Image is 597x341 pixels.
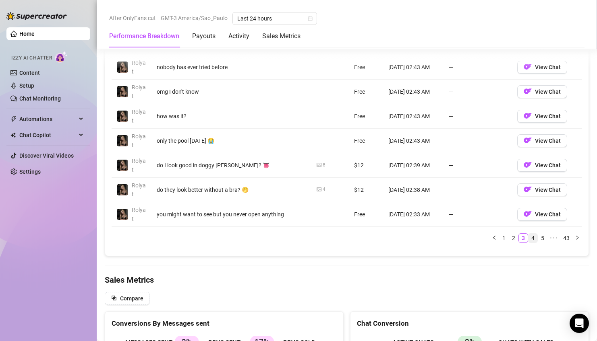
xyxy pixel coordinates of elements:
div: do I look good in doggy [PERSON_NAME]? 👅 [157,161,307,170]
td: Free [349,55,383,80]
a: 3 [519,234,528,242]
a: Chat Monitoring [19,95,61,102]
td: [DATE] 02:43 AM [383,80,444,104]
span: Rolyat [132,60,146,75]
td: — [444,104,512,129]
span: Chat Copilot [19,129,77,142]
li: Next 5 Pages [547,233,560,243]
a: Setup [19,82,34,89]
img: Rolyat [117,209,128,220]
span: Izzy AI Chatter [11,54,52,62]
span: thunderbolt [10,116,17,122]
button: OFView Chat [517,208,567,221]
div: nobody has ever tried before [157,63,307,72]
a: OFView Chat [517,66,567,72]
div: Payouts [192,31,216,41]
td: [DATE] 02:33 AM [383,202,444,227]
span: Rolyat [132,158,146,173]
img: OF [524,87,532,95]
img: Rolyat [117,160,128,171]
span: Compare [120,295,143,302]
span: Rolyat [132,84,146,99]
img: Rolyat [117,86,128,97]
a: Discover Viral Videos [19,152,74,159]
button: OFView Chat [517,61,567,74]
td: — [444,80,512,104]
a: 4 [529,234,537,242]
div: only the pool [DATE] 😭 [157,136,307,145]
div: 8 [323,161,325,169]
td: [DATE] 02:43 AM [383,104,444,129]
a: 2 [509,234,518,242]
td: [DATE] 02:43 AM [383,129,444,153]
button: right [572,233,582,243]
span: After OnlyFans cut [109,12,156,24]
span: ••• [547,233,560,243]
td: $12 [349,153,383,178]
td: — [444,202,512,227]
img: OF [524,161,532,169]
span: picture [317,187,321,192]
span: Rolyat [132,207,146,222]
span: left [492,235,497,240]
span: View Chat [535,88,561,95]
div: Open Intercom Messenger [570,314,589,333]
li: 43 [560,233,572,243]
a: OFView Chat [517,213,567,219]
a: OFView Chat [517,115,567,121]
button: OFView Chat [517,134,567,147]
td: — [444,55,512,80]
span: picture [317,162,321,167]
a: 43 [561,234,572,242]
div: do they look better without a bra? 🤭 [157,185,307,194]
span: Last 24 hours [237,12,312,25]
div: how was it? [157,112,307,121]
div: Chat Conversion [357,318,582,329]
div: omg I don't know [157,87,307,96]
img: OF [524,112,532,120]
td: [DATE] 02:38 AM [383,178,444,202]
span: Rolyat [132,109,146,124]
div: Sales Metrics [262,31,301,41]
span: View Chat [535,187,561,193]
div: Performance Breakdown [109,31,179,41]
td: Free [349,80,383,104]
td: Free [349,202,383,227]
li: Next Page [572,233,582,243]
td: [DATE] 02:43 AM [383,55,444,80]
td: — [444,153,512,178]
img: Rolyat [117,111,128,122]
span: Automations [19,113,77,125]
a: 5 [538,234,547,242]
li: 1 [499,233,509,243]
div: Activity [228,31,249,41]
a: OFView Chat [517,164,567,170]
h4: Sales Metrics [105,274,589,286]
a: OFView Chat [517,188,567,195]
img: Rolyat [117,62,128,73]
span: Rolyat [132,35,146,50]
td: — [444,178,512,202]
a: 1 [500,234,508,242]
button: OFView Chat [517,85,567,98]
span: Rolyat [132,182,146,197]
span: block [111,295,117,301]
li: 3 [518,233,528,243]
img: logo-BBDzfeDw.svg [6,12,67,20]
img: OF [524,136,532,144]
span: View Chat [535,138,561,144]
td: Free [349,104,383,129]
span: View Chat [535,211,561,218]
div: 4 [323,186,325,193]
li: Previous Page [489,233,499,243]
button: OFView Chat [517,110,567,123]
span: GMT-3 America/Sao_Paulo [161,12,228,24]
td: [DATE] 02:39 AM [383,153,444,178]
a: OFView Chat [517,139,567,146]
button: Compare [105,292,150,305]
button: OFView Chat [517,183,567,196]
a: Settings [19,168,41,175]
a: Home [19,31,35,37]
